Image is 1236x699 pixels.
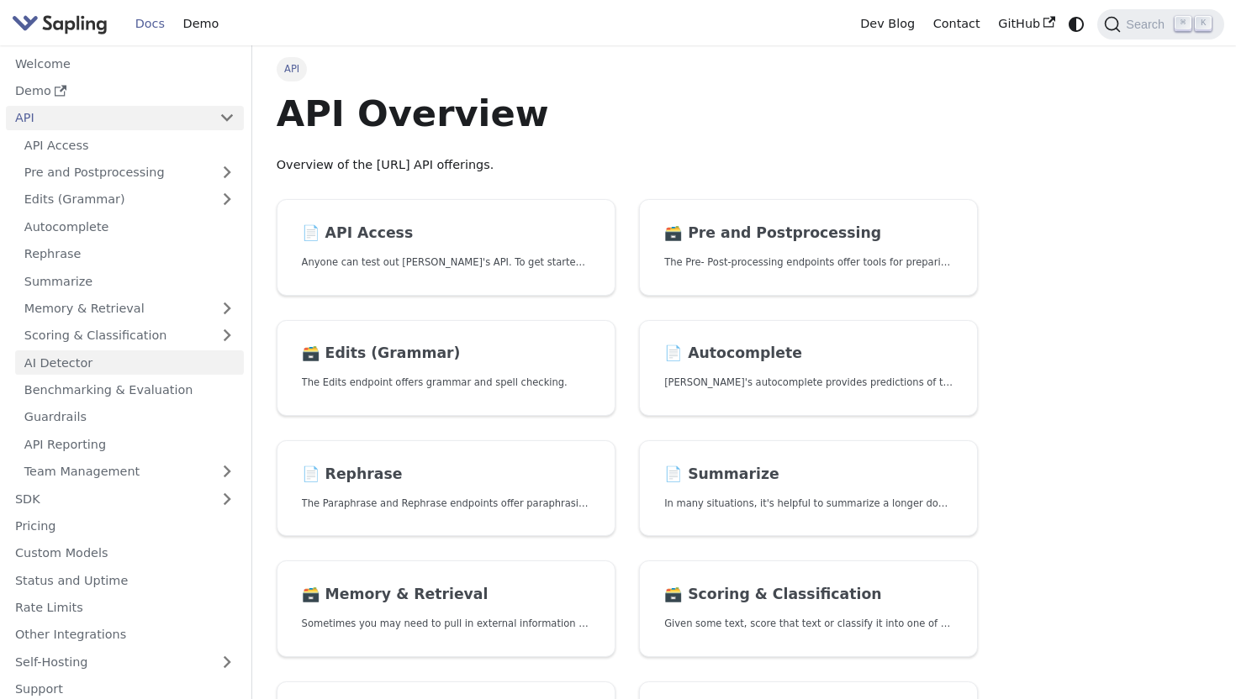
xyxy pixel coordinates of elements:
[302,586,590,604] h2: Memory & Retrieval
[210,106,244,130] button: Collapse sidebar category 'API'
[664,224,953,243] h2: Pre and Postprocessing
[851,11,923,37] a: Dev Blog
[664,465,953,484] h2: Summarize
[639,320,978,417] a: 📄️ Autocomplete[PERSON_NAME]'s autocomplete provides predictions of the next few characters or words
[15,133,244,157] a: API Access
[15,242,244,266] a: Rephrase
[277,91,978,136] h1: API Overview
[277,320,615,417] a: 🗃️ Edits (Grammar)The Edits endpoint offers grammar and spell checking.
[277,155,978,176] p: Overview of the [URL] API offerings.
[15,160,244,185] a: Pre and Postprocessing
[15,187,244,212] a: Edits (Grammar)
[6,568,244,592] a: Status and Uptime
[6,106,210,130] a: API
[15,323,244,348] a: Scoring & Classification
[277,440,615,537] a: 📄️ RephraseThe Paraphrase and Rephrase endpoints offer paraphrasing for particular styles.
[6,514,244,539] a: Pricing
[277,57,308,81] span: API
[210,486,244,511] button: Expand sidebar category 'SDK'
[15,460,244,484] a: Team Management
[302,344,590,363] h2: Edits (Grammar)
[277,57,978,81] nav: Breadcrumbs
[15,378,244,402] a: Benchmarking & Evaluation
[1121,18,1175,31] span: Search
[6,486,210,511] a: SDK
[6,51,244,76] a: Welcome
[15,214,244,239] a: Autocomplete
[277,560,615,657] a: 🗃️ Memory & RetrievalSometimes you may need to pull in external information that doesn't fit in t...
[302,465,590,484] h2: Rephrase
[1064,12,1089,36] button: Switch between dark and light mode (currently system mode)
[6,649,244,674] a: Self-Hosting
[15,405,244,429] a: Guardrails
[15,432,244,456] a: API Reporting
[302,224,590,243] h2: API Access
[6,623,244,647] a: Other Integrations
[664,344,953,363] h2: Autocomplete
[6,79,244,103] a: Demo
[989,11,1064,37] a: GitHub
[664,616,953,632] p: Given some text, score that text or classify it into one of a set of pre-specified categories.
[302,496,590,512] p: The Paraphrase and Rephrase endpoints offer paraphrasing for particular styles.
[639,199,978,296] a: 🗃️ Pre and PostprocessingThe Pre- Post-processing endpoints offer tools for preparing your text d...
[15,350,244,375] a: AI Detector
[639,560,978,657] a: 🗃️ Scoring & ClassificationGiven some text, score that text or classify it into one of a set of p...
[15,297,244,321] a: Memory & Retrieval
[174,11,228,37] a: Demo
[302,375,590,391] p: The Edits endpoint offers grammar and spell checking.
[12,12,114,36] a: Sapling.ai
[302,255,590,271] p: Anyone can test out Sapling's API. To get started with the API, simply:
[664,375,953,391] p: Sapling's autocomplete provides predictions of the next few characters or words
[924,11,990,37] a: Contact
[15,269,244,293] a: Summarize
[664,496,953,512] p: In many situations, it's helpful to summarize a longer document into a shorter, more easily diges...
[639,440,978,537] a: 📄️ SummarizeIn many situations, it's helpful to summarize a longer document into a shorter, more ...
[126,11,174,37] a: Docs
[277,199,615,296] a: 📄️ API AccessAnyone can test out [PERSON_NAME]'s API. To get started with the API, simply:
[1195,16,1212,31] kbd: K
[664,255,953,271] p: The Pre- Post-processing endpoints offer tools for preparing your text data for ingestation as we...
[12,12,108,36] img: Sapling.ai
[6,596,244,620] a: Rate Limits
[6,541,244,565] a: Custom Models
[1175,16,1191,31] kbd: ⌘
[302,616,590,632] p: Sometimes you may need to pull in external information that doesn't fit in the context size of an...
[1097,9,1223,39] button: Search (Command+K)
[664,586,953,604] h2: Scoring & Classification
